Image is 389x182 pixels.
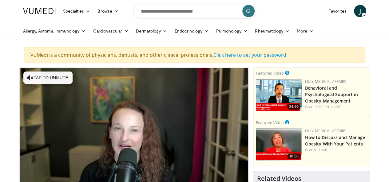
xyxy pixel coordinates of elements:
a: Endocrinology [171,25,212,37]
a: Rheumatology [251,25,293,37]
span: 24:49 [287,104,300,110]
a: Browse [94,5,122,17]
a: M. Look [313,147,327,153]
a: Click here to set your password [213,52,286,58]
img: ba3304f6-7838-4e41-9c0f-2e31ebde6754.png.150x105_q85_crop-smart_upscale.png [256,79,302,111]
div: VuMedi is a community of physicians, dentists, and other clinical professionals. [24,47,365,63]
a: Lilly Medical Affairs [305,79,347,84]
a: Dermatology [132,25,171,37]
a: Lilly Medical Affairs [305,128,347,134]
div: Feat. [305,104,367,110]
a: 30:56 [256,128,302,161]
a: Pulmonology [212,25,251,37]
a: J [354,5,366,17]
button: Tap to unmute [23,72,73,84]
a: Behavioral and Psychological Support in Obesity Management [305,85,358,104]
a: 24:49 [256,79,302,111]
img: c98a6a29-1ea0-4bd5-8cf5-4d1e188984a7.png.150x105_q85_crop-smart_upscale.png [256,128,302,161]
div: Feat. [305,147,367,153]
small: Featured Video [256,70,284,76]
a: Allergy, Asthma, Immunology [19,25,89,37]
a: More [293,25,317,37]
a: Specialties [59,5,94,17]
a: Cardiovascular [89,25,132,37]
img: VuMedi Logo [23,8,56,14]
small: Featured Video [256,120,284,125]
a: [PERSON_NAME] [313,104,343,110]
span: 30:56 [287,153,300,159]
a: How to Discuss and Manage Obesity With Your Patients [305,134,365,147]
a: Favorites [325,5,350,17]
input: Search topics, interventions [133,4,256,18]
